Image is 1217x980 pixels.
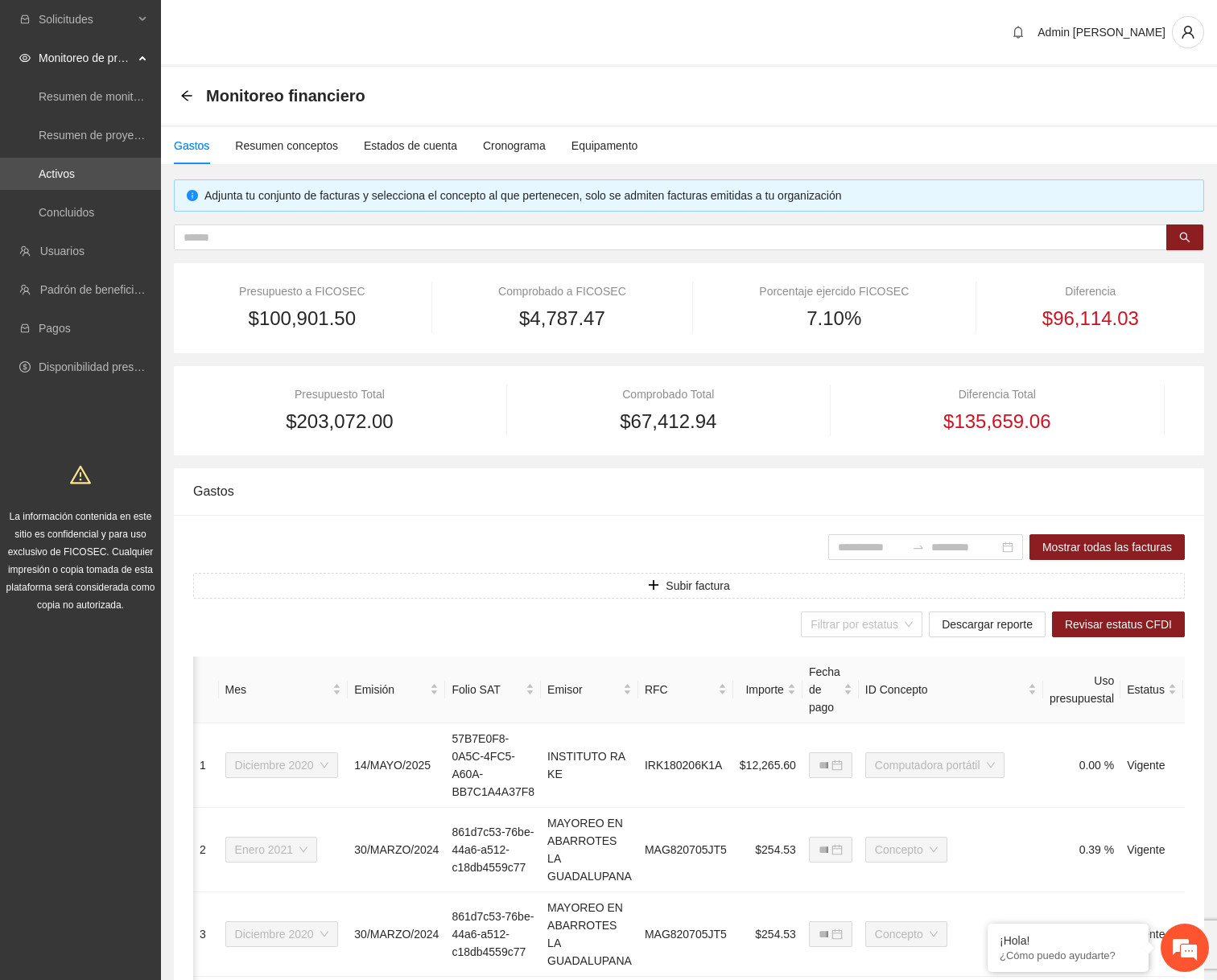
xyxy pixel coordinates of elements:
[1043,892,1120,977] td: 0.39 %
[541,808,638,892] td: MAYOREO EN ABARROTES LA GUADALUPANA
[547,681,620,698] span: Emisor
[1120,892,1183,977] td: Vigente
[174,137,209,154] div: Gastos
[19,14,31,25] span: inbox
[851,385,1144,403] div: Diferencia Total
[859,657,1043,723] th: ID Concepto
[364,137,457,154] div: Estados de cuenta
[187,190,198,201] span: info-circle
[1052,611,1185,637] button: Revisar estatus CFDI
[348,808,445,892] td: 30/MARZO/2024
[219,657,349,723] th: Mes
[445,723,541,808] td: 57B7E0F8-0A5C-4FC5-A60A-BB7C1A4A37F8
[1006,26,1030,39] span: bell
[193,468,1185,514] div: Gastos
[39,90,156,103] a: Resumen de monitoreo
[206,83,365,109] span: Monitoreo financiero
[1042,538,1172,556] span: Mostrar todas las facturas
[912,541,925,554] span: swap-right
[1120,657,1183,723] th: Estatus
[235,922,328,946] span: Diciembre 2020
[445,808,541,892] td: 861d7c53-76be-44a6-a512-c18db4559c77
[286,406,393,437] span: $203,072.00
[912,541,925,554] span: to
[6,511,155,611] span: La información contenida en este sitio es confidencial y para uso exclusivo de FICOSEC. Cualquier...
[452,681,522,698] span: Folio SAT
[1065,616,1172,633] span: Revisar estatus CFDI
[740,681,784,698] span: Importe
[733,892,802,977] td: $254.53
[39,42,134,74] span: Monitoreo de proyectos
[39,360,176,373] a: Disponibilidad presupuestal
[445,657,541,723] th: Folio SAT
[1173,25,1203,39] span: user
[40,245,85,257] a: Usuarios
[193,385,486,403] div: Presupuesto Total
[1029,534,1185,560] button: Mostrar todas las facturas
[943,406,1050,437] span: $135,659.06
[193,892,219,977] td: 3
[713,282,955,300] div: Porcentaje ejercido FICOSEC
[648,579,659,592] span: plus
[348,892,445,977] td: 30/MARZO/2024
[1042,303,1139,334] span: $96,114.03
[802,657,859,723] th: Fecha de pago
[666,577,729,595] span: Subir factura
[1043,808,1120,892] td: 0.39 %
[645,681,715,698] span: RFC
[1166,224,1203,250] button: search
[193,808,219,892] td: 2
[541,657,638,723] th: Emisor
[249,303,356,334] span: $100,901.50
[541,892,638,977] td: MAYOREO EN ABARROTES LA GUADALUPANA
[875,922,938,946] span: Concepto
[235,753,328,777] span: Diciembre 2020
[180,89,193,103] div: Back
[1179,232,1190,245] span: search
[39,206,94,219] a: Concluidos
[1000,934,1137,947] div: ¡Hola!
[541,723,638,808] td: INSTITUTO RA KE
[39,129,211,142] a: Resumen de proyectos aprobados
[348,723,445,808] td: 14/MAYO/2025
[348,657,445,723] th: Emisión
[70,464,91,485] span: warning
[638,723,733,808] td: IRK180206K1A
[204,187,1191,204] div: Adjunta tu conjunto de facturas y selecciona el concepto al que pertenecen, solo se admiten factu...
[445,892,541,977] td: 861d7c53-76be-44a6-a512-c18db4559c77
[193,282,411,300] div: Presupuesto a FICOSEC
[638,808,733,892] td: MAG820705JT5
[733,808,802,892] td: $254.53
[1127,681,1165,698] span: Estatus
[180,89,193,102] span: arrow-left
[193,573,1185,599] button: plusSubir factura
[1043,723,1120,808] td: 0.00 %
[929,611,1046,637] button: Descargar reporte
[807,303,861,334] span: 7.10%
[235,838,307,862] span: Enero 2021
[39,167,75,180] a: Activos
[571,137,638,154] div: Equipamento
[235,137,338,154] div: Resumen conceptos
[638,657,733,723] th: RFC
[1120,808,1183,892] td: Vigente
[1005,19,1031,45] button: bell
[809,663,840,716] span: Fecha de pago
[942,616,1033,633] span: Descargar reporte
[39,3,134,35] span: Solicitudes
[865,681,1025,698] span: ID Concepto
[225,681,330,698] span: Mes
[1043,657,1120,723] th: Uso presupuestal
[875,838,938,862] span: Concepto
[40,283,159,296] a: Padrón de beneficiarios
[1172,16,1204,48] button: user
[452,282,672,300] div: Comprobado a FICOSEC
[1038,26,1165,39] span: Admin [PERSON_NAME]
[620,406,716,437] span: $67,412.94
[519,303,605,334] span: $4,787.47
[483,137,546,154] div: Cronograma
[996,282,1185,300] div: Diferencia
[638,892,733,977] td: MAG820705JT5
[733,657,802,723] th: Importe
[527,385,809,403] div: Comprobado Total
